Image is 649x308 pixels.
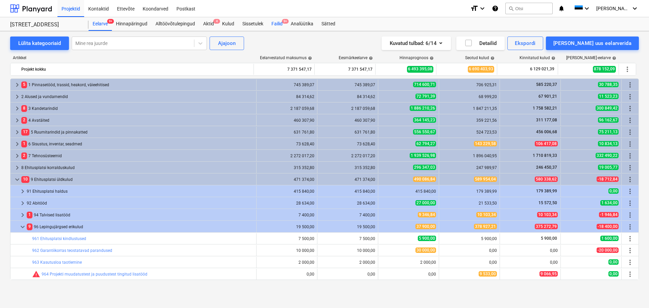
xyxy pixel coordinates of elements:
[400,55,434,60] div: Hinnaprognoos
[598,82,619,87] span: 30 788,35
[320,94,375,99] div: 84 314,62
[21,91,254,102] div: 2 Alused ja vundamendid
[13,93,21,101] span: keyboard_arrow_right
[32,236,86,241] a: 961 Ehitusplatsi kindlustused
[413,176,436,182] span: 490 086,84
[320,189,375,194] div: 415 840,00
[626,116,634,124] span: Rohkem tegevusi
[13,164,21,172] span: keyboard_arrow_right
[442,118,497,123] div: 359 221,56
[468,66,494,72] span: 6 690 403,93
[259,142,314,146] div: 73 628,40
[238,17,267,31] a: Sissetulek
[535,189,558,193] span: 179 389,99
[21,141,27,147] span: 1
[505,3,553,14] button: Otsi
[596,153,619,158] span: 332 490,22
[626,140,634,148] span: Rohkem tegevusi
[27,221,254,232] div: 96 Lepingujärgsed erikulud
[600,236,619,241] span: 1 600,00
[415,200,436,206] span: 27 000,00
[535,141,558,146] span: 106 417,08
[442,82,497,87] div: 706 925,31
[413,117,436,123] span: 364 145,23
[558,4,565,13] i: notifications
[13,81,21,89] span: keyboard_arrow_right
[623,65,631,73] span: Rohkem tegevusi
[259,224,314,229] div: 19 500,00
[21,105,27,112] span: 8
[320,153,375,158] div: 2 272 017,20
[19,223,27,231] span: keyboard_arrow_down
[381,272,436,277] div: 0,00
[320,118,375,123] div: 460 307,90
[532,153,558,158] span: 1 710 819,33
[287,17,317,31] div: Analüütika
[593,66,616,72] span: 878 152,09
[583,4,591,13] i: keyboard_arrow_down
[442,153,497,158] div: 1 896 040,95
[27,223,32,230] span: 9
[470,4,478,13] i: format_size
[320,142,375,146] div: 73 628,40
[320,106,375,111] div: 2 187 059,68
[550,56,555,60] span: help
[381,189,436,194] div: 415 840,00
[21,117,27,123] span: 2
[13,128,21,136] span: keyboard_arrow_right
[597,224,619,229] span: -18 400,00
[21,139,254,149] div: 6 Sisustus, inventar, seadmed
[320,272,375,277] div: 0,00
[320,236,375,241] div: 7 500,00
[535,118,558,122] span: 311 177,08
[600,200,619,206] span: 1 634,00
[21,81,27,88] span: 5
[442,165,497,170] div: 247 989,97
[13,104,21,113] span: keyboard_arrow_right
[112,17,151,31] div: Hinnapäringud
[13,116,21,124] span: keyboard_arrow_right
[418,236,436,241] span: 5 900,00
[442,130,497,135] div: 524 723,53
[13,175,21,184] span: keyboard_arrow_down
[390,39,443,48] div: Kuvatud tulbad : 6/14
[317,17,339,31] a: Sätted
[546,37,639,50] button: [PERSON_NAME] uus eelarverida
[339,55,373,60] div: Eesmärkeelarve
[42,272,147,277] a: 964 Projekti muudatustest ja puudustest tingitud lisatööd
[596,105,619,111] span: 300 849,42
[626,223,634,231] span: Rohkem tegevusi
[410,105,436,111] span: 1 886 210,26
[611,56,616,60] span: help
[10,37,69,50] button: Lülita kategooriaid
[626,211,634,219] span: Rohkem tegevusi
[626,187,634,195] span: Rohkem tegevusi
[626,235,634,243] span: Rohkem tegevusi
[320,213,375,217] div: 7 400,00
[413,165,436,170] span: 296 347,03
[18,39,61,48] div: Lülita kategooriaid
[19,199,27,207] span: keyboard_arrow_right
[21,162,254,173] div: 8 Ehitusplatsi korralduskulud
[566,55,616,60] div: [PERSON_NAME]-eelarve
[442,248,497,253] div: 0,00
[598,141,619,146] span: 10 834,13
[259,82,314,87] div: 745 389,07
[507,37,543,50] button: Ekspordi
[210,37,244,50] button: Ajajoon
[19,211,27,219] span: keyboard_arrow_right
[32,260,82,265] a: 963 Kasutusloa taotlemine
[537,212,558,217] span: 10 103,34
[407,66,433,72] span: 6 493 395,08
[596,6,630,11] span: [PERSON_NAME]
[413,129,436,135] span: 556 550,67
[626,104,634,113] span: Rohkem tegevusi
[32,270,40,278] span: Seotud kulud ületavad prognoosi
[442,106,497,111] div: 1 847 211,35
[631,4,639,13] i: keyboard_arrow_down
[465,55,495,60] div: Seotud kulud
[410,153,436,158] span: 1 939 526,98
[218,17,238,31] div: Kulud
